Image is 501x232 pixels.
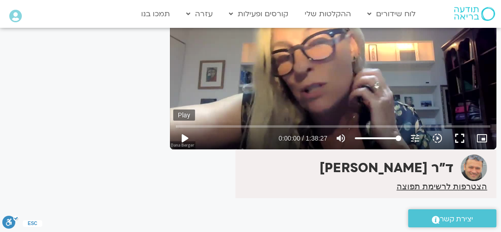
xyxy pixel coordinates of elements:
h2: על ההרצאה [170,207,496,219]
a: עזרה [182,5,217,23]
img: תודעה בריאה [454,7,495,21]
span: יצירת קשר [440,213,473,226]
a: קורסים ופעילות [224,5,293,23]
strong: ד"ר [PERSON_NAME] [319,159,454,177]
a: ההקלטות שלי [300,5,356,23]
a: הצטרפות לרשימת תפוצה [397,182,487,191]
img: ד"ר אסף סטי אל בר [461,155,487,181]
a: יצירת קשר [408,209,496,227]
a: לוח שידורים [363,5,420,23]
a: תמכו בנו [137,5,175,23]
